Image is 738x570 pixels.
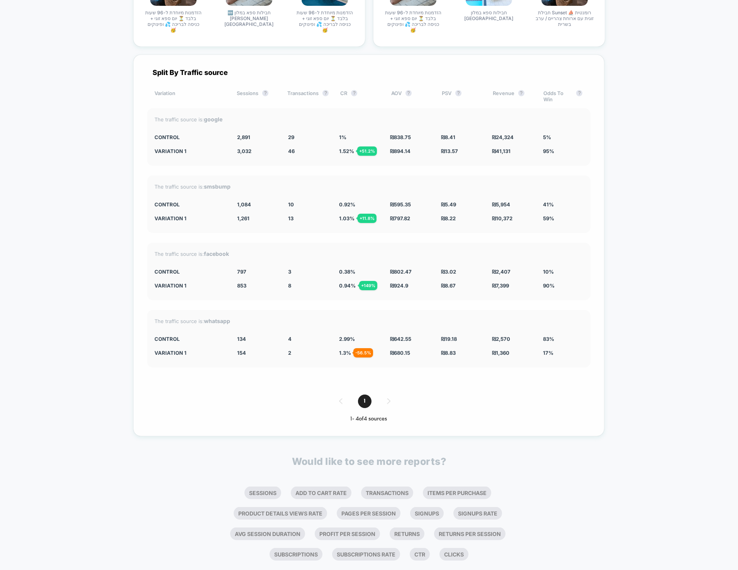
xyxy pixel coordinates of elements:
span: 853 [237,282,246,289]
span: 13 [288,215,294,221]
button: ? [455,90,461,96]
strong: facebook [204,250,229,257]
div: Variation 1 [155,282,226,289]
span: 🆕 חבילות ספא במלון [PERSON_NAME] [GEOGRAPHIC_DATA] [220,10,278,27]
span: 154 [237,350,246,356]
span: ₪ 8.83 [441,350,456,356]
span: 134 [237,336,246,342]
button: ? [262,90,268,96]
span: 1 % [339,134,346,140]
span: 1.52 % [339,148,354,154]
div: + 51.2 % [357,146,377,156]
div: Variation [155,90,226,102]
div: - 56.5 % [353,348,373,357]
span: ₪ 595.35 [390,201,411,208]
div: The traffic source is: [155,318,583,324]
div: 5% [543,134,582,140]
span: ₪ 7,399 [492,282,509,289]
span: 1 [358,395,372,408]
div: Variation 1 [155,215,226,221]
li: Sessions [244,487,281,499]
div: Variation 1 [155,350,226,356]
button: ? [518,90,524,96]
strong: whatsapp [204,318,231,324]
span: 1.03 % [339,215,355,221]
span: 2.99 % [339,336,355,342]
span: חבילת Sunset ⛵ רומנטית זוגית עם ארוחת צהריים / ערב בשרית [536,10,594,27]
span: ₪ 797.82 [390,215,410,221]
span: ₪ 894.14 [390,148,411,154]
span: 0.94 % [339,282,356,289]
div: 41% [543,201,582,208]
span: ₪ 13.57 [441,148,458,154]
p: Would like to see more reports? [292,456,446,467]
span: 1.3 % [339,350,351,356]
span: ₪ 24,324 [492,134,514,140]
div: CONTROL [155,134,226,140]
span: הזדמנות מיוחדת ל-96 שעות בלבד ⏳ יום ספא זוגי + כניסה לבריכה 💦 ופינוקים 🥳 [296,10,354,33]
strong: smsbump [204,183,231,190]
div: 10% [543,269,582,275]
div: CONTROL [155,269,226,275]
div: CONTROL [155,201,226,208]
li: Add To Cart Rate [291,487,351,499]
li: Pages Per Session [337,507,400,520]
li: Returns Per Session [434,527,506,540]
div: The traffic source is: [155,183,583,190]
span: ₪ 41,131 [492,148,511,154]
div: The traffic source is: [155,116,583,123]
span: ₪ 3.02 [441,269,456,275]
span: 2,891 [237,134,250,140]
div: Variation 1 [155,148,226,154]
span: 29 [288,134,294,140]
span: ₪ 5.49 [441,201,456,208]
div: PSV [442,90,481,102]
button: ? [576,90,582,96]
li: Avg Session Duration [230,527,305,540]
li: Signups [410,507,444,520]
span: ₪ 5,954 [492,201,510,208]
div: + 149 % [359,281,377,290]
span: חבילות ספא במלון [GEOGRAPHIC_DATA] [460,10,518,21]
li: Product Details Views Rate [234,507,327,520]
div: Split By Traffic source [147,68,590,77]
span: 797 [237,269,246,275]
div: The traffic source is: [155,250,583,257]
div: 95% [543,148,582,154]
span: ₪ 8.67 [441,282,456,289]
span: ₪ 8.41 [441,134,455,140]
span: ₪ 680.15 [390,350,410,356]
span: 0.92 % [339,201,355,208]
span: ₪ 8.22 [441,215,456,221]
button: ? [351,90,357,96]
span: 46 [288,148,295,154]
span: ₪ 10,372 [492,215,512,221]
span: 3,032 [237,148,251,154]
span: 1,261 [237,215,249,221]
span: ₪ 802.47 [390,269,412,275]
button: ? [322,90,329,96]
span: 2 [288,350,291,356]
span: ₪ 2,570 [492,336,510,342]
div: 1 - 4 of 4 sources [147,416,590,422]
li: Returns [390,527,424,540]
span: 0.38 % [339,269,355,275]
span: ₪ 642.55 [390,336,411,342]
span: ₪ 838.75 [390,134,411,140]
strong: google [204,116,223,123]
li: Clicks [439,548,468,561]
div: 59% [543,215,582,221]
div: Sessions [237,90,276,102]
span: הזדמנות מיוחדת ל-96 שעות בלבד ⏳ יום ספא זוגי + כניסה לבריכה 💦 ופינוקים 🥳 [384,10,442,33]
span: 1,084 [237,201,251,208]
li: Items Per Purchase [423,487,491,499]
span: 10 [288,201,294,208]
span: ₪ 1,360 [492,350,509,356]
div: Transactions [287,90,329,102]
span: 4 [288,336,292,342]
span: 8 [288,282,291,289]
button: ? [405,90,412,96]
div: CR [340,90,379,102]
li: Subscriptions [270,548,322,561]
div: + 11.8 % [358,214,377,223]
